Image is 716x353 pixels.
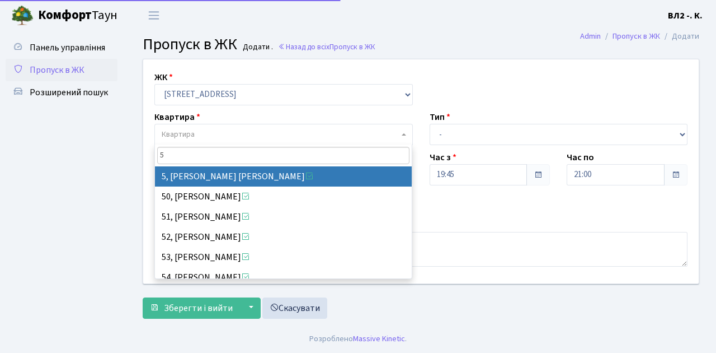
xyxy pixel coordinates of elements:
label: Час по [567,151,594,164]
small: Додати . [241,43,273,52]
a: Скасувати [262,298,327,319]
span: Пропуск в ЖК [329,41,375,52]
img: logo.png [11,4,34,27]
a: Панель управління [6,36,117,59]
li: 52, [PERSON_NAME] [155,227,412,247]
b: ВЛ2 -. К. [668,10,703,22]
a: Розширений пошук [6,81,117,104]
li: 5, [PERSON_NAME] [PERSON_NAME] [155,166,412,187]
b: Комфорт [38,6,92,24]
span: Квартира [162,129,195,140]
label: Квартира [154,110,200,124]
div: Розроблено . [309,333,407,345]
a: Пропуск в ЖК [6,59,117,81]
li: 54, [PERSON_NAME] [155,267,412,287]
li: 50, [PERSON_NAME] [155,187,412,207]
li: Додати [660,30,699,43]
a: ВЛ2 -. К. [668,9,703,22]
button: Переключити навігацію [140,6,168,25]
span: Розширений пошук [30,86,108,99]
a: Massive Kinetic [353,333,405,345]
nav: breadcrumb [563,25,716,48]
span: Зберегти і вийти [164,302,233,314]
span: Пропуск в ЖК [143,33,237,55]
a: Пропуск в ЖК [613,30,660,42]
button: Зберегти і вийти [143,298,240,319]
label: Тип [430,110,450,124]
span: Таун [38,6,117,25]
a: Admin [580,30,601,42]
li: 51, [PERSON_NAME] [155,207,412,227]
label: Час з [430,151,456,164]
span: Панель управління [30,41,105,54]
li: 53, [PERSON_NAME] [155,247,412,267]
label: ЖК [154,71,173,84]
a: Назад до всіхПропуск в ЖК [278,41,375,52]
span: Пропуск в ЖК [30,64,84,76]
